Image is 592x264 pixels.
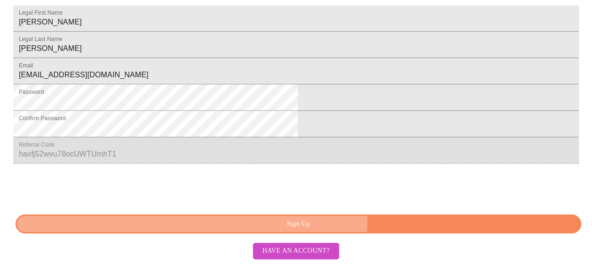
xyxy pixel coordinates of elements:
[16,214,581,234] button: Sign Up
[26,218,570,230] span: Sign Up
[262,245,330,257] span: Have an account?
[13,168,156,205] iframe: reCAPTCHA
[251,246,341,254] a: Have an account?
[253,243,339,259] button: Have an account?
